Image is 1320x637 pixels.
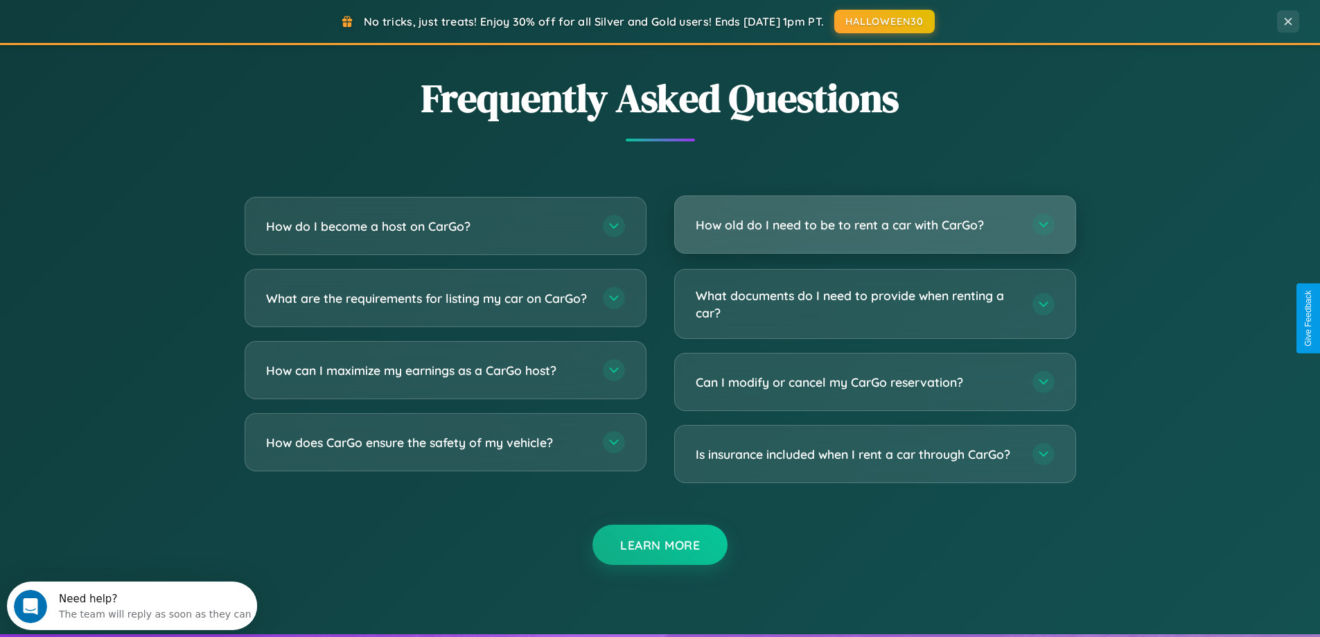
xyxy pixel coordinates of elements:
h3: Is insurance included when I rent a car through CarGo? [696,446,1019,463]
div: Give Feedback [1303,290,1313,347]
iframe: Intercom live chat discovery launcher [7,582,257,630]
h3: How old do I need to be to rent a car with CarGo? [696,216,1019,234]
h3: How does CarGo ensure the safety of my vehicle? [266,434,589,451]
button: HALLOWEEN30 [834,10,935,33]
h3: What documents do I need to provide when renting a car? [696,287,1019,321]
div: Need help? [52,12,245,23]
h2: Frequently Asked Questions [245,71,1076,125]
h3: How do I become a host on CarGo? [266,218,589,235]
span: No tricks, just treats! Enjoy 30% off for all Silver and Gold users! Ends [DATE] 1pm PT. [364,15,824,28]
div: The team will reply as soon as they can [52,23,245,37]
h3: What are the requirements for listing my car on CarGo? [266,290,589,307]
div: Open Intercom Messenger [6,6,258,44]
button: Learn More [592,525,728,565]
iframe: Intercom live chat [14,590,47,623]
h3: How can I maximize my earnings as a CarGo host? [266,362,589,379]
h3: Can I modify or cancel my CarGo reservation? [696,374,1019,391]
